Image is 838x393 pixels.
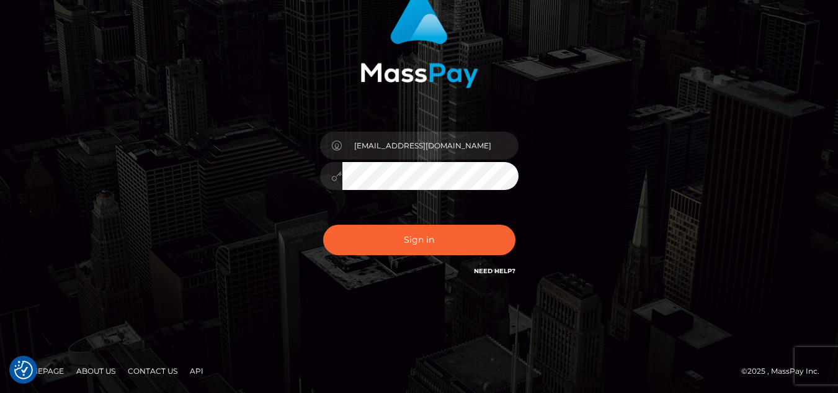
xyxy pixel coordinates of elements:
[123,361,182,381] a: Contact Us
[741,364,829,378] div: © 2025 , MassPay Inc.
[14,361,69,381] a: Homepage
[71,361,120,381] a: About Us
[342,132,519,160] input: Username...
[323,225,515,255] button: Sign in
[185,361,208,381] a: API
[14,361,33,379] button: Consent Preferences
[474,267,515,275] a: Need Help?
[14,361,33,379] img: Revisit consent button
